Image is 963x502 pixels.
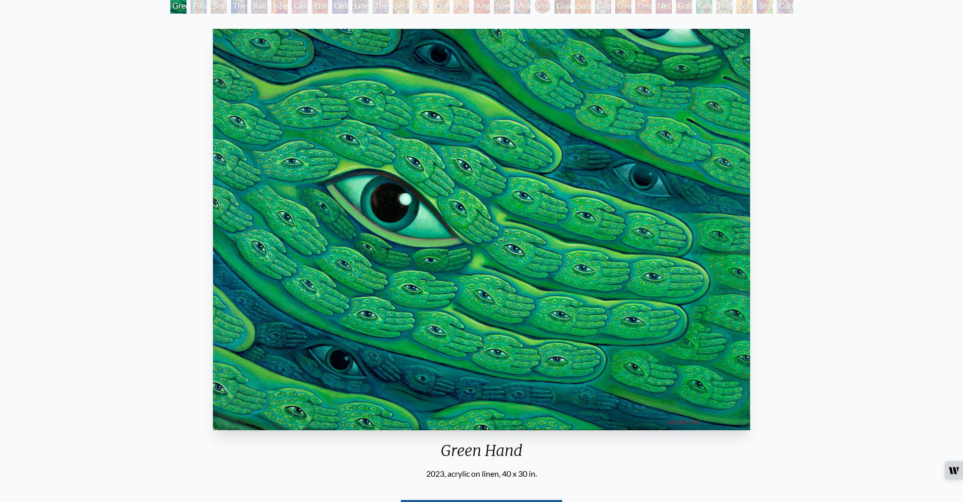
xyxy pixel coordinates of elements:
div: Green Hand [209,441,754,468]
img: Green-Hand-2023-Alex-Grey-watermarked.jpg [213,29,750,430]
div: 2023, acrylic on linen, 40 x 30 in. [209,468,754,480]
